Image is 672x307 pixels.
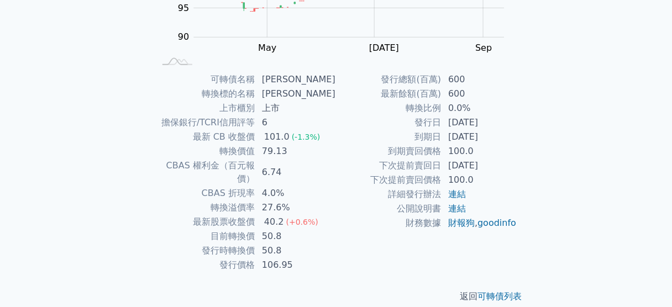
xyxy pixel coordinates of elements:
td: 轉換標的名稱 [155,87,255,101]
td: 上市櫃別 [155,101,255,115]
td: 0.0% [442,101,517,115]
td: 4.0% [255,186,336,200]
iframe: Chat Widget [617,254,672,307]
td: 下次提前賣回價格 [336,173,442,187]
td: 100.0 [442,173,517,187]
td: 最新 CB 收盤價 [155,130,255,144]
td: 27.6% [255,200,336,215]
td: 79.13 [255,144,336,158]
td: 到期日 [336,130,442,144]
td: 上市 [255,101,336,115]
td: 可轉債名稱 [155,72,255,87]
td: 600 [442,87,517,101]
a: goodinfo [477,218,516,228]
td: 最新股票收盤價 [155,215,255,229]
td: 轉換溢價率 [155,200,255,215]
td: [DATE] [442,115,517,130]
span: (-1.3%) [292,133,321,141]
div: 40.2 [262,215,286,229]
td: 最新餘額(百萬) [336,87,442,101]
tspan: 90 [178,31,189,42]
td: 600 [442,72,517,87]
div: 101.0 [262,130,292,144]
td: 發行日 [336,115,442,130]
td: 發行總額(百萬) [336,72,442,87]
td: 6.74 [255,158,336,186]
span: (+0.6%) [286,218,318,226]
p: 返回 [141,290,531,303]
a: 連結 [448,203,466,214]
td: 50.8 [255,244,336,258]
tspan: [DATE] [369,43,399,53]
td: 公開說明書 [336,202,442,216]
div: 聊天小工具 [617,254,672,307]
tspan: Sep [476,43,492,53]
td: 擔保銀行/TCRI信用評等 [155,115,255,130]
a: 連結 [448,189,466,199]
td: 目前轉換價 [155,229,255,244]
td: 詳細發行辦法 [336,187,442,202]
td: [PERSON_NAME] [255,87,336,101]
td: [DATE] [442,158,517,173]
a: 可轉債列表 [477,291,522,301]
td: [PERSON_NAME] [255,72,336,87]
td: 轉換比例 [336,101,442,115]
td: 轉換價值 [155,144,255,158]
td: 財務數據 [336,216,442,230]
td: 6 [255,115,336,130]
tspan: May [259,43,277,53]
td: 到期賣回價格 [336,144,442,158]
tspan: 95 [178,3,189,13]
td: 100.0 [442,144,517,158]
td: CBAS 折現率 [155,186,255,200]
td: 下次提前賣回日 [336,158,442,173]
a: 財報狗 [448,218,475,228]
td: 發行價格 [155,258,255,272]
td: 發行時轉換價 [155,244,255,258]
td: 50.8 [255,229,336,244]
td: , [442,216,517,230]
td: CBAS 權利金（百元報價） [155,158,255,186]
td: [DATE] [442,130,517,144]
td: 106.95 [255,258,336,272]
